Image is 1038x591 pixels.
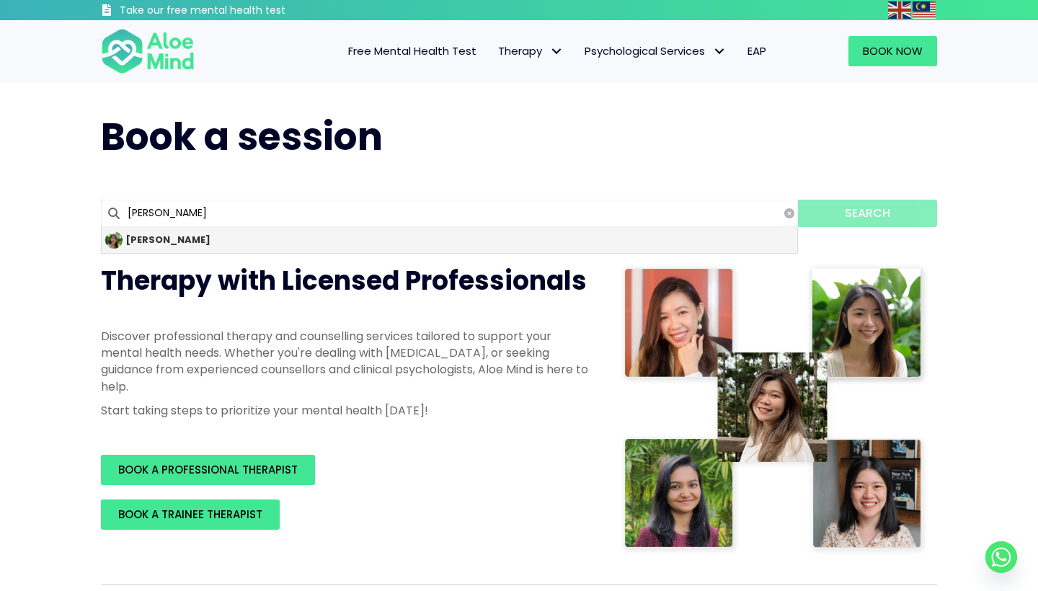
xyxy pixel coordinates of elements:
[985,541,1017,573] a: Whatsapp
[585,43,726,58] span: Psychological Services
[620,263,928,556] img: Therapist collage
[848,36,937,66] a: Book Now
[118,507,262,522] span: BOOK A TRAINEE THERAPIST
[546,41,567,62] span: Therapy: submenu
[487,36,574,66] a: TherapyTherapy: submenu
[118,462,298,477] span: BOOK A PROFESSIONAL THERAPIST
[574,36,737,66] a: Psychological ServicesPsychological Services: submenu
[863,43,923,58] span: Book Now
[105,231,123,249] img: DSCF9741-Peggy-Leong-32x32.jpg
[101,402,591,419] p: Start taking steps to prioritize your mental health [DATE]!
[101,262,587,299] span: Therapy with Licensed Professionals
[101,110,383,163] span: Book a session
[213,36,777,66] nav: Menu
[101,200,798,227] input: Search for...
[101,27,195,75] img: Aloe mind Logo
[101,328,591,395] p: Discover professional therapy and counselling services tailored to support your mental health nee...
[101,455,315,485] a: BOOK A PROFESSIONAL THERAPIST
[337,36,487,66] a: Free Mental Health Test
[120,4,363,18] h3: Take our free mental health test
[748,43,766,58] span: EAP
[348,43,476,58] span: Free Mental Health Test
[798,200,937,227] button: Search
[888,1,911,19] img: en
[888,1,913,18] a: English
[101,4,363,20] a: Take our free mental health test
[913,1,937,18] a: Malay
[101,499,280,530] a: BOOK A TRAINEE THERAPIST
[125,233,210,246] strong: [PERSON_NAME]
[709,41,729,62] span: Psychological Services: submenu
[913,1,936,19] img: ms
[737,36,777,66] a: EAP
[498,43,563,58] span: Therapy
